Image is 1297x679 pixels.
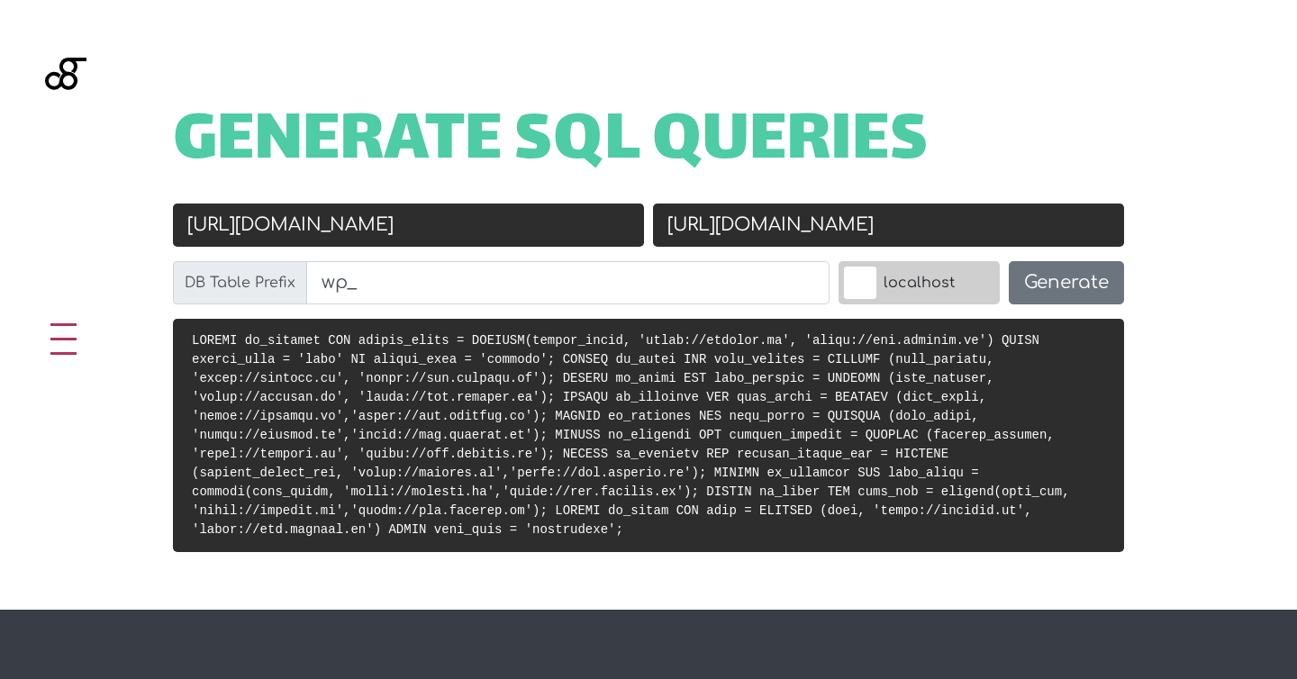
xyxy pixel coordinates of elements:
button: Generate [1009,261,1124,304]
label: localhost [839,261,1000,304]
span: Generate SQL Queries [173,115,929,171]
input: Old URL [173,204,644,247]
label: DB Table Prefix [173,261,307,304]
img: Blackgate [45,58,86,193]
code: LOREMI do_sitamet CON adipis_elits = DOEIUSM(tempor_incid, 'utlab://etdolor.ma', 'aliqu://eni.adm... [192,333,1070,537]
input: wp_ [306,261,830,304]
input: New URL [653,204,1124,247]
